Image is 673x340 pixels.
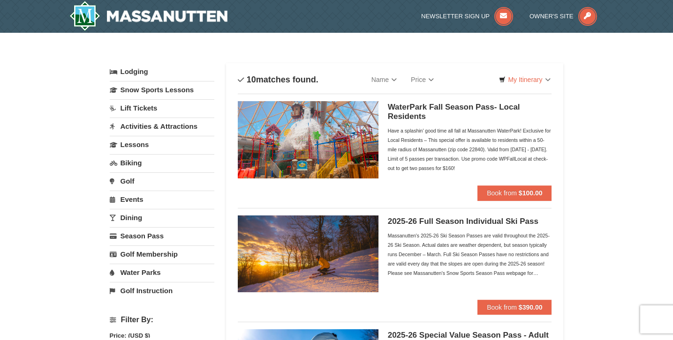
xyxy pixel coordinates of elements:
[110,245,214,263] a: Golf Membership
[421,13,513,20] a: Newsletter Sign Up
[110,118,214,135] a: Activities & Attractions
[388,217,552,226] h5: 2025-26 Full Season Individual Ski Pass
[477,300,552,315] button: Book from $390.00
[487,189,517,197] span: Book from
[364,70,404,89] a: Name
[110,99,214,117] a: Lift Tickets
[69,1,228,31] a: Massanutten Resort
[529,13,597,20] a: Owner's Site
[110,332,151,339] strong: Price: (USD $)
[110,81,214,98] a: Snow Sports Lessons
[110,227,214,244] a: Season Pass
[404,70,441,89] a: Price
[110,172,214,190] a: Golf
[110,316,214,324] h4: Filter By:
[519,189,543,197] strong: $100.00
[493,73,556,87] a: My Itinerary
[388,331,552,340] h5: 2025-26 Special Value Season Pass - Adult
[110,191,214,208] a: Events
[421,13,490,20] span: Newsletter Sign Up
[238,101,378,178] img: 6619937-212-8c750e5f.jpg
[388,103,552,121] h5: WaterPark Fall Season Pass- Local Residents
[110,154,214,171] a: Biking
[110,136,214,153] a: Lessons
[110,264,214,281] a: Water Parks
[519,303,543,311] strong: $390.00
[388,126,552,173] div: Have a splashin' good time all fall at Massanutten WaterPark! Exclusive for Local Residents – Thi...
[487,303,517,311] span: Book from
[238,215,378,292] img: 6619937-208-2295c65e.jpg
[110,63,214,80] a: Lodging
[388,231,552,278] div: Massanutten's 2025-26 Ski Season Passes are valid throughout the 2025-26 Ski Season. Actual dates...
[110,209,214,226] a: Dining
[69,1,228,31] img: Massanutten Resort Logo
[477,185,552,200] button: Book from $100.00
[110,282,214,299] a: Golf Instruction
[529,13,574,20] span: Owner's Site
